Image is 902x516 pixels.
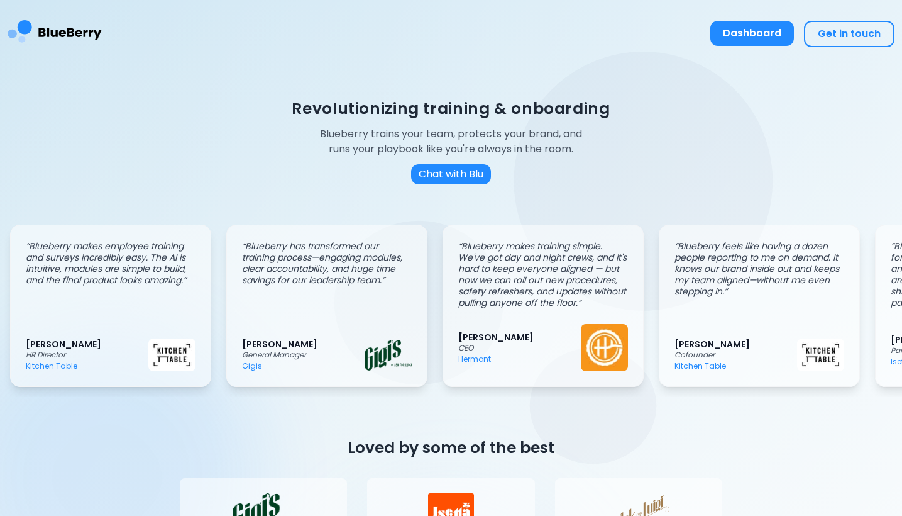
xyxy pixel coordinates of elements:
[26,350,148,360] p: HR Director
[26,240,195,286] p: “ Blueberry makes employee training and surveys incredibly easy. The AI is intuitive, modules are...
[458,343,581,353] p: CEO
[148,339,195,371] img: Kitchen Table logo
[804,21,894,47] button: Get in touch
[411,164,491,184] button: Chat with Blu
[797,339,844,371] img: Kitchen Table logo
[458,354,581,364] p: Hermont
[458,332,581,343] p: [PERSON_NAME]
[242,350,365,360] p: General Manager
[674,240,844,297] p: “ Blueberry feels like having a dozen people reporting to me on demand. It knows our brand inside...
[581,324,628,371] img: Hermont logo
[242,240,412,286] p: “ Blueberry has transformed our training process—engaging modules, clear accountability, and huge...
[242,339,365,350] p: [PERSON_NAME]
[26,339,148,350] p: [PERSON_NAME]
[818,26,881,41] span: Get in touch
[710,21,794,47] a: Dashboard
[710,21,794,46] button: Dashboard
[674,339,797,350] p: [PERSON_NAME]
[365,340,412,371] img: Gigis logo
[674,361,797,371] p: Kitchen Table
[292,98,610,119] h1: Revolutionizing training & onboarding
[180,437,723,458] h2: Loved by some of the best
[311,126,592,157] p: Blueberry trains your team, protects your brand, and runs your playbook like you're always in the...
[458,240,628,308] p: “ Blueberry makes training simple. We've got day and night crews, and it's hard to keep everyone ...
[26,361,148,371] p: Kitchen Table
[674,350,797,360] p: Cofounder
[242,361,365,371] p: Gigis
[8,10,102,57] img: BlueBerry Logo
